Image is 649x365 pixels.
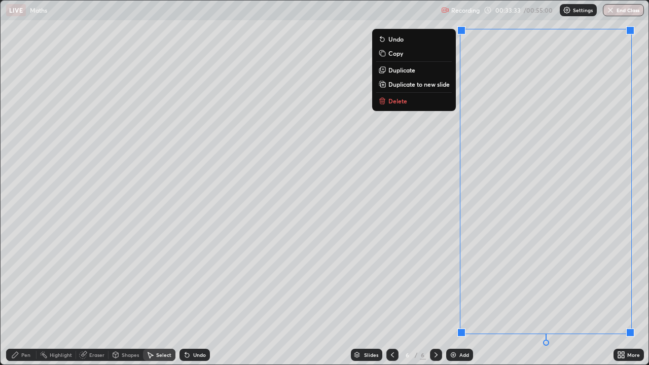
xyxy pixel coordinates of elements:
button: Delete [376,95,452,107]
p: Duplicate to new slide [388,80,450,88]
div: Undo [193,352,206,357]
div: More [627,352,640,357]
img: recording.375f2c34.svg [441,6,449,14]
img: add-slide-button [449,351,457,359]
img: end-class-cross [606,6,615,14]
p: Duplicate [388,66,415,74]
div: Highlight [50,352,72,357]
div: 6 [403,352,413,358]
p: Maths [30,6,47,14]
button: End Class [603,4,644,16]
p: Copy [388,49,403,57]
div: / [415,352,418,358]
div: Select [156,352,171,357]
button: Duplicate [376,64,452,76]
button: Copy [376,47,452,59]
div: 6 [420,350,426,359]
div: Eraser [89,352,104,357]
div: Slides [364,352,378,357]
p: LIVE [9,6,23,14]
img: class-settings-icons [563,6,571,14]
div: Add [459,352,469,357]
div: Shapes [122,352,139,357]
p: Recording [451,7,480,14]
div: Pen [21,352,30,357]
button: Duplicate to new slide [376,78,452,90]
p: Settings [573,8,593,13]
button: Undo [376,33,452,45]
p: Undo [388,35,404,43]
p: Delete [388,97,407,105]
